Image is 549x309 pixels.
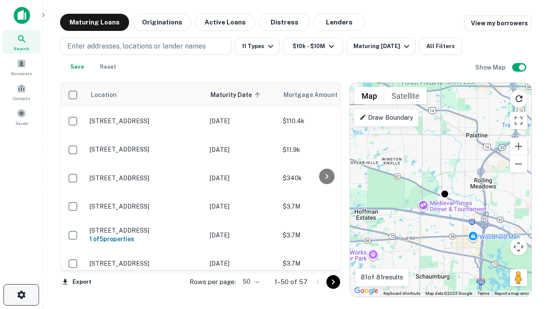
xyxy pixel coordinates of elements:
[283,230,368,240] p: $3.7M
[60,14,129,31] button: Maturing Loans
[85,83,205,107] th: Location
[495,291,529,296] a: Report a map error
[283,259,368,268] p: $3.7M
[510,90,528,108] button: Reload search area
[210,230,274,240] p: [DATE]
[13,95,30,102] span: Contacts
[235,38,280,55] button: 11 Types
[90,227,201,234] p: [STREET_ADDRESS]
[383,291,420,297] button: Keyboard shortcuts
[205,83,278,107] th: Maturity Date
[90,145,201,153] p: [STREET_ADDRESS]
[284,90,349,100] span: Mortgage Amount
[283,38,343,55] button: $10k - $10M
[210,202,274,211] p: [DATE]
[354,87,384,104] button: Show street map
[90,260,201,267] p: [STREET_ADDRESS]
[278,83,373,107] th: Mortgage Amount
[419,38,462,55] button: All Filters
[350,83,531,297] div: 0 0
[210,145,274,154] p: [DATE]
[90,117,201,125] p: [STREET_ADDRESS]
[90,174,201,182] p: [STREET_ADDRESS]
[90,203,201,210] p: [STREET_ADDRESS]
[210,116,274,126] p: [DATE]
[239,276,261,288] div: 50
[425,291,472,296] span: Map data ©2025 Google
[133,14,192,31] button: Originations
[274,277,308,287] p: 1–50 of 57
[210,259,274,268] p: [DATE]
[475,63,507,72] h6: Show Map
[506,240,549,282] iframe: Chat Widget
[60,276,94,288] button: Export
[67,41,206,51] p: Enter addresses, locations or lender names
[359,112,413,123] p: Draw Boundary
[283,145,368,154] p: $11.9k
[211,90,263,100] span: Maturity Date
[190,277,236,287] p: Rows per page:
[3,30,40,54] a: Search
[14,7,30,24] img: capitalize-icon.png
[195,14,255,31] button: Active Loans
[510,138,527,155] button: Zoom in
[63,58,91,76] button: Save your search to get updates of matches that match your search criteria.
[210,173,274,183] p: [DATE]
[510,112,527,129] button: Toggle fullscreen view
[3,80,40,103] a: Contacts
[352,285,380,297] a: Open this area in Google Maps (opens a new window)
[94,58,122,76] button: Reset
[3,105,40,128] a: Saved
[477,291,489,296] a: Terms (opens in new tab)
[3,55,40,79] a: Borrowers
[314,14,365,31] button: Lenders
[11,70,32,77] span: Borrowers
[510,155,527,173] button: Zoom out
[283,173,368,183] p: $340k
[15,120,28,127] span: Saved
[464,15,532,31] a: View my borrowers
[259,14,310,31] button: Distress
[353,41,412,51] div: Maturing [DATE]
[283,202,368,211] p: $3.7M
[361,272,403,282] p: 81 of 81 results
[283,116,368,126] p: $110.4k
[384,87,427,104] button: Show satellite imagery
[510,238,527,255] button: Map camera controls
[60,38,232,55] button: Enter addresses, locations or lender names
[90,234,201,244] h6: 1 of 5 properties
[14,45,29,52] span: Search
[326,275,340,289] button: Go to next page
[347,38,416,55] button: Maturing [DATE]
[90,90,117,100] span: Location
[352,285,380,297] img: Google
